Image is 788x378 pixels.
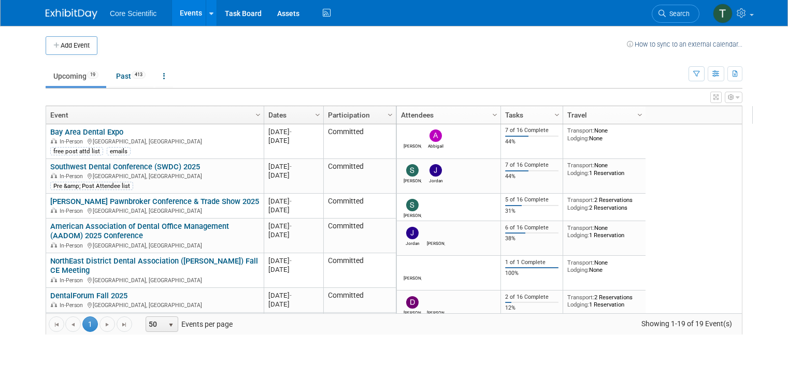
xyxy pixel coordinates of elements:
img: James Belshe [406,129,419,142]
span: Transport: [567,162,594,169]
div: [DATE] [268,197,319,206]
span: Showing 1-19 of 19 Event(s) [632,316,742,331]
span: In-Person [60,208,86,214]
div: [GEOGRAPHIC_DATA], [GEOGRAPHIC_DATA] [50,137,259,146]
span: 413 [132,71,146,79]
div: James Belshe [404,142,422,149]
span: In-Person [60,277,86,284]
a: DentalForum Fall 2025 [50,291,127,300]
a: Upcoming19 [46,66,106,86]
span: In-Person [60,242,86,249]
img: Morgan Khan [429,227,442,239]
span: - [290,222,292,230]
div: 31% [505,208,559,215]
img: Sam Robinson [406,199,419,211]
img: Julie Serrano [429,296,442,309]
td: Committed [323,219,396,253]
span: Go to the next page [103,321,111,329]
div: [DATE] [268,206,319,214]
span: Column Settings [553,111,561,119]
a: Column Settings [253,106,264,122]
span: Lodging: [567,204,589,211]
span: - [290,292,292,299]
a: Column Settings [385,106,396,122]
td: Committed [323,194,396,219]
span: In-Person [60,138,86,145]
td: Committed [323,313,396,338]
a: Go to the previous page [65,316,81,332]
td: Committed [323,124,396,159]
div: 7 of 16 Complete [505,162,559,169]
div: Morgan Khan [427,239,445,246]
a: Go to the next page [99,316,115,332]
img: In-Person Event [51,208,57,213]
span: Lodging: [567,169,589,177]
div: 6 of 16 Complete [505,224,559,231]
a: NorthEast District Dental Association ([PERSON_NAME]) Fall CE Meeting [50,256,258,275]
span: - [290,197,292,205]
div: emails [107,147,131,155]
div: 7 of 16 Complete [505,127,559,134]
img: ExhibitDay [46,9,97,19]
div: None 1 Reservation [567,162,642,177]
a: Participation [328,106,389,124]
div: [DATE] [268,222,319,230]
img: Sam Robinson [406,164,419,177]
div: 1 of 1 Complete [505,259,559,266]
span: Search [666,10,690,18]
img: In-Person Event [51,138,57,143]
span: - [290,257,292,265]
div: [DATE] [268,256,319,265]
div: Pre &amp; Post Attendee list [50,182,133,190]
div: 5 of 16 Complete [505,196,559,203]
img: Abbigail Belshe [429,129,442,142]
div: Jordan McCullough [427,177,445,183]
span: Transport: [567,224,594,231]
img: In-Person Event [51,173,57,178]
td: Committed [323,253,396,288]
span: Column Settings [636,111,644,119]
div: None None [567,259,642,274]
div: 2 Reservations 1 Reservation [567,294,642,309]
a: Past413 [108,66,153,86]
div: [DATE] [268,171,319,180]
a: Column Settings [490,106,501,122]
img: Jordan McCullough [429,164,442,177]
a: Column Settings [312,106,324,122]
div: 38% [505,235,559,242]
button: Add Event [46,36,97,55]
span: Lodging: [567,231,589,239]
td: Committed [323,288,396,313]
span: Lodging: [567,266,589,273]
div: [DATE] [268,230,319,239]
a: Attendees [401,106,494,124]
span: Column Settings [313,111,322,119]
div: [DATE] [268,291,319,300]
div: None None [567,127,642,142]
a: Search [652,5,699,23]
span: - [290,128,292,136]
span: Go to the previous page [69,321,77,329]
div: Sam Robinson [404,211,422,218]
td: Committed [323,159,396,194]
div: [GEOGRAPHIC_DATA], [GEOGRAPHIC_DATA] [50,300,259,309]
span: select [167,321,175,329]
a: Tasks [505,106,556,124]
div: Sam Robinson [404,177,422,183]
div: 44% [505,138,559,146]
span: Go to the last page [120,321,128,329]
span: 1 [82,316,98,332]
div: Dan Boro [404,309,422,315]
img: In-Person Event [51,302,57,307]
span: Column Settings [491,111,499,119]
span: In-Person [60,173,86,180]
div: [GEOGRAPHIC_DATA], [GEOGRAPHIC_DATA] [50,171,259,180]
span: Transport: [567,196,594,203]
span: Core Scientific [110,9,156,18]
div: 2 of 16 Complete [505,294,559,301]
div: James Belshe [404,274,422,281]
img: Dan Boro [406,296,419,309]
div: free post attd list [50,147,103,155]
a: Bay Area Dental Expo [50,127,123,137]
a: [PERSON_NAME] Pawnbroker Conference & Trade Show 2025 [50,197,259,206]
